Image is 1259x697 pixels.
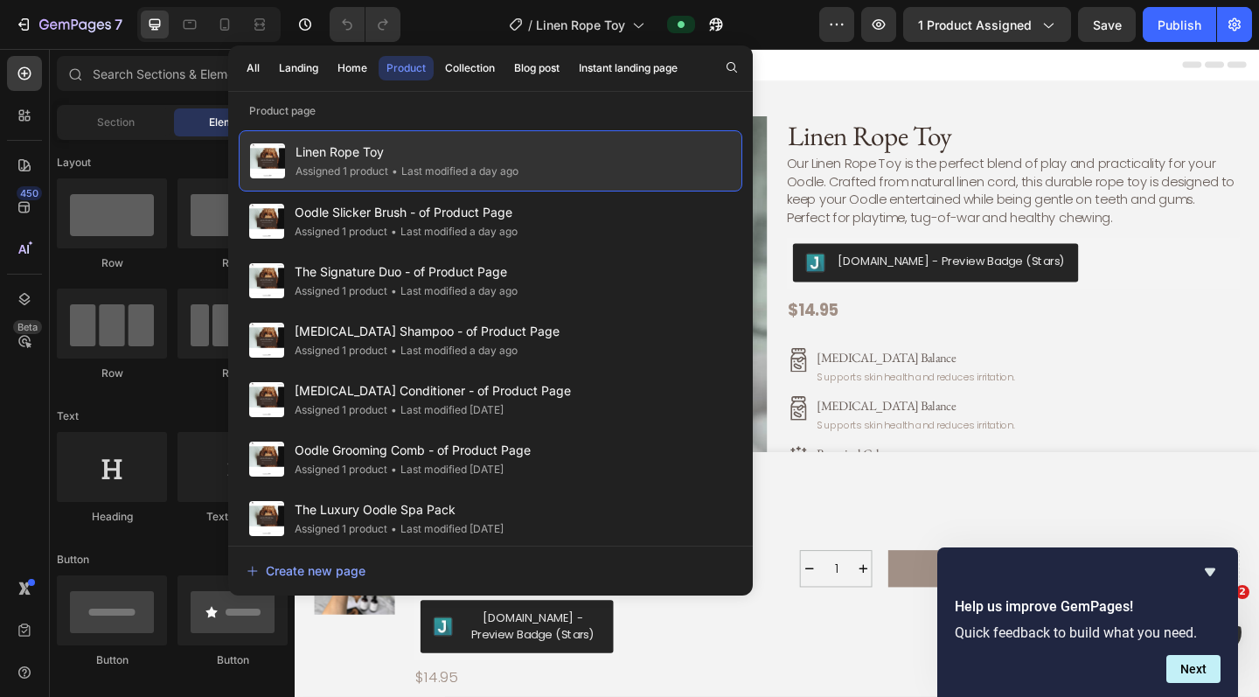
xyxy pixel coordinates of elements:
[569,547,609,585] input: quantity
[506,56,567,80] button: Blog post
[247,60,260,76] div: All
[295,202,518,223] span: Oodle Slicker Brush - of Product Page
[391,284,397,297] span: •
[571,56,685,80] button: Instant landing page
[391,225,397,238] span: •
[279,60,318,76] div: Landing
[150,618,171,639] img: Judgeme.png
[387,282,518,300] div: Last modified a day ago
[296,142,518,163] span: Linen Rope Toy
[645,546,867,586] button: Add to Cart
[903,7,1071,42] button: 1 product assigned
[57,552,89,568] span: Button
[1158,16,1201,34] div: Publish
[387,342,518,359] div: Last modified a day ago
[57,155,91,171] span: Layout
[57,56,288,91] input: Search Sections & Elements
[177,255,288,271] div: Row
[391,522,397,535] span: •
[579,60,678,76] div: Instant landing page
[528,16,532,34] span: /
[568,401,783,416] p: Supports skin health and reduces irritation.
[295,342,387,359] div: Assigned 1 product
[177,366,288,381] div: Row
[1166,655,1221,683] button: Next question
[57,408,79,424] span: Text
[568,432,813,450] p: Botanical Calm
[295,401,387,419] div: Assigned 1 product
[97,115,135,130] span: Section
[295,223,387,240] div: Assigned 1 product
[556,222,577,243] img: Judgeme.png
[514,60,560,76] div: Blog post
[57,255,167,271] div: Row
[136,600,346,658] button: Judge.me - Preview Badge (Stars)
[7,7,130,42] button: 7
[955,624,1221,641] p: Quick feedback to build what you need.
[296,163,388,180] div: Assigned 1 product
[1078,7,1136,42] button: Save
[535,73,1028,115] h1: Linen Rope Toy
[388,163,518,180] div: Last modified a day ago
[330,56,375,80] button: Home
[57,366,167,381] div: Row
[228,102,753,120] p: Product page
[295,321,560,342] span: [MEDICAL_DATA] Shampoo - of Product Page
[535,271,1028,297] div: $14.95
[271,56,326,80] button: Landing
[918,16,1032,34] span: 1 product assigned
[392,164,398,178] span: •
[246,554,735,589] button: Create new page
[185,610,332,647] div: [DOMAIN_NAME] - Preview Badge (Stars)
[542,212,852,254] button: Judge.me - Preview Badge (Stars)
[295,261,518,282] span: The Signature Duo - of Product Page
[13,320,42,334] div: Beta
[177,652,288,668] div: Button
[391,463,397,476] span: •
[295,520,387,538] div: Assigned 1 product
[239,56,268,80] button: All
[536,16,625,34] span: Linen Rope Toy
[391,344,397,357] span: •
[57,509,167,525] div: Heading
[115,14,122,35] p: 7
[209,115,249,130] span: Element
[17,186,42,200] div: 450
[1143,7,1216,42] button: Publish
[709,554,804,577] div: Add to Cart
[1200,561,1221,582] button: Hide survey
[568,327,783,345] p: [MEDICAL_DATA] Balance
[1093,17,1122,32] span: Save
[379,56,434,80] button: Product
[445,60,495,76] div: Collection
[57,652,167,668] div: Button
[129,672,353,695] div: $14.95
[550,547,569,585] button: decrement
[955,561,1221,683] div: Help us improve GemPages!
[1235,585,1249,599] span: 2
[177,509,288,525] div: Text Block
[247,561,365,580] div: Create new page
[295,461,387,478] div: Assigned 1 product
[437,56,503,80] button: Collection
[337,60,367,76] div: Home
[330,7,400,42] div: Undo/Redo
[295,49,1259,697] iframe: Design area
[387,520,504,538] div: Last modified [DATE]
[295,282,387,300] div: Assigned 1 product
[387,223,518,240] div: Last modified a day ago
[535,115,1023,193] p: Our Linen Rope Toy is the perfect blend of play and practicality for your Oodle. Crafted from nat...
[609,547,628,585] button: increment
[295,380,571,401] span: [MEDICAL_DATA] Conditioner - of Product Page
[387,461,504,478] div: Last modified [DATE]
[295,499,504,520] span: The Luxury Oodle Spa Pack
[295,440,531,461] span: Oodle Grooming Comb - of Product Page
[568,380,783,398] p: [MEDICAL_DATA] Balance
[955,596,1221,617] h2: Help us improve GemPages!
[921,565,1013,579] div: Drop element here
[391,403,397,416] span: •
[591,222,838,240] div: [DOMAIN_NAME] - Preview Badge (Stars)
[386,60,426,76] div: Product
